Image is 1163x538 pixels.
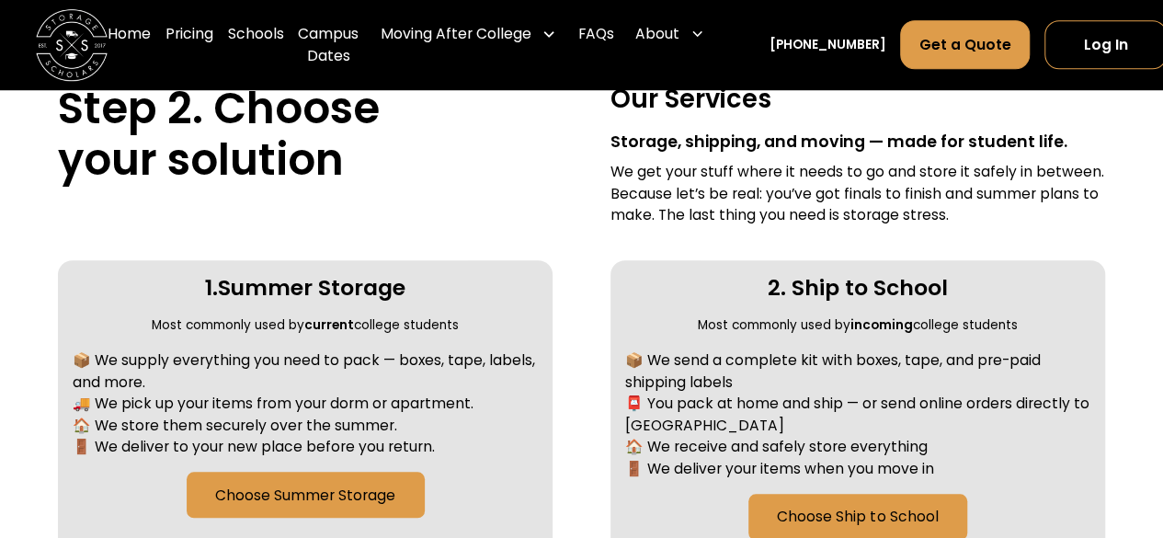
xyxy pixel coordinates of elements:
div: Most commonly used by college students [152,316,459,336]
a: Schools [228,9,284,81]
img: Storage Scholars main logo [36,9,108,81]
a: FAQs [577,9,613,81]
a: Pricing [165,9,213,81]
a: Home [108,9,151,81]
a: Choose Summer Storage [187,472,425,518]
h3: 2. Ship to School [768,274,948,302]
div: Storage, shipping, and moving — made for student life. [610,130,1105,154]
a: [PHONE_NUMBER] [769,36,885,55]
div: 📦 We send a complete kit with boxes, tape, and pre-paid shipping labels 📮 You pack at home and sh... [624,349,1090,479]
h2: Step 2. Choose your solution [58,83,553,187]
div: Moving After College [381,23,531,44]
strong: current [304,316,354,334]
a: Campus Dates [298,9,359,81]
h3: Our Services [610,83,1105,116]
div: 📦 We supply everything you need to pack — boxes, tape, labels, and more. 🚚 We pick up your items ... [73,349,539,457]
div: Moving After College [373,9,564,60]
div: About [635,23,679,44]
strong: incoming [850,316,913,334]
a: Get a Quote [900,20,1030,69]
div: 1. [205,274,218,302]
h3: Summer Storage [218,274,405,302]
div: About [628,9,712,60]
div: We get your stuff where it needs to go and store it safely in between. Because let’s be real: you... [610,161,1105,225]
div: Most commonly used by college students [698,316,1018,336]
a: home [36,9,108,81]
